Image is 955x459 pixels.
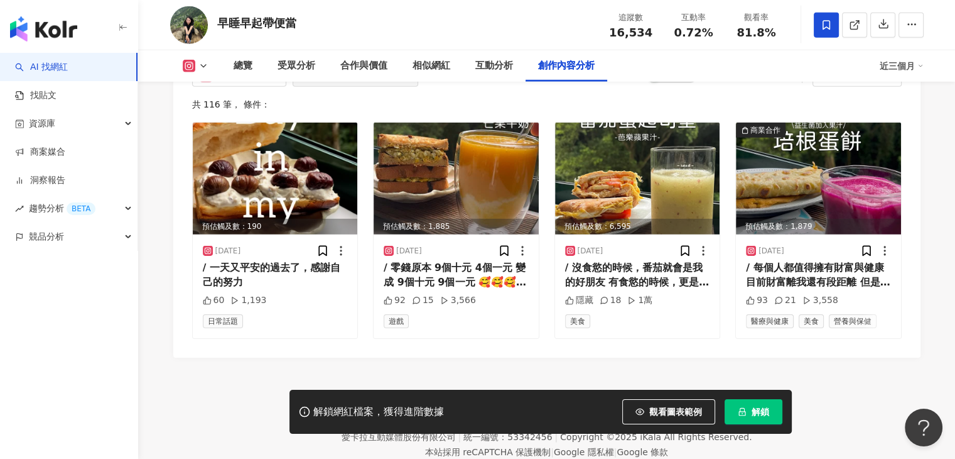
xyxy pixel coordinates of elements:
img: post-image [555,123,720,235]
div: 預估觸及數：190 [193,219,358,235]
div: / 一天又平安的過去了，感謝自己的努力 [203,261,348,289]
a: 商案媒合 [15,146,65,158]
div: / 每個人都值得擁有財富與健康 目前財富離我還有段距離 但是健康我有每天努力著 我算是很晚才接觸益生菌 [DATE]身體狀況不太好 除了調整作息、飲食還額外增加了益生菌 希望藉由益生菌來提升 ➡... [746,261,891,289]
a: Google 條款 [617,447,668,457]
div: Copyright © 2025 All Rights Reserved. [560,432,752,442]
div: 觀看率 [733,11,780,24]
div: 3,566 [440,294,476,307]
div: 創作內容分析 [538,58,595,74]
div: 相似網紅 [413,58,450,74]
div: 93 [746,294,768,307]
img: post-image [736,123,901,235]
div: 解鎖網紅檔案，獲得進階數據 [313,406,444,419]
span: 資源庫 [29,109,55,138]
span: | [614,447,617,457]
div: 21 [774,294,796,307]
a: iKala [640,432,661,442]
button: 進階篩選 [424,65,475,86]
div: 60 [203,294,225,307]
div: BETA [67,202,95,215]
span: | [554,432,558,442]
div: post-image預估觸及數：1,885 [374,123,539,235]
a: 洞察報告 [15,174,65,187]
div: / 沒食慾的時候，番茄就會是我的好朋友 有食慾的時候，更是超級好朋友 大顆的喜歡吃烹煮過的 小小顆喜歡當水果直接吃 [PERSON_NAME]⋯真的好懶得咬 🥚 @[DOMAIN_NAME]_c... [565,261,710,289]
div: [DATE] [396,246,422,257]
div: 近三個月 [880,56,924,76]
div: 早睡早起帶便當 [217,15,296,31]
img: KOL Avatar [170,6,208,44]
div: 互動分析 [475,58,513,74]
span: 營養與保健 [829,314,877,328]
span: 醫療與健康 [746,314,794,328]
div: 92 [384,294,406,307]
div: post-image預估觸及數：6,595 [555,123,720,235]
span: 競品分析 [29,223,64,251]
div: 互動率 [670,11,718,24]
img: post-image [193,123,358,235]
div: 3,558 [802,294,838,307]
span: 日常話題 [203,314,243,328]
span: 遊戲 [384,314,409,328]
img: post-image [374,123,539,235]
div: 15 [412,294,434,307]
span: 81.8% [736,26,775,39]
div: 統一編號：53342456 [463,432,552,442]
a: 找貼文 [15,89,57,102]
div: 共 116 筆 ， 條件： [192,99,902,109]
div: / 零錢原本 9個十元 4個一元 變成 9個十元 9個一元 🥰🥰🥰🥰🥰🥰 [384,261,529,289]
span: 美食 [565,314,590,328]
div: 1,193 [230,294,266,307]
div: 預估觸及數：6,595 [555,219,720,235]
div: 預估觸及數：1,885 [374,219,539,235]
div: post-image商業合作預估觸及數：1,879 [736,123,901,235]
img: logo [10,16,77,41]
span: 解鎖 [752,407,769,417]
div: 隱藏 [565,294,593,307]
span: rise [15,204,24,213]
div: 愛卡拉互動媒體股份有限公司 [341,432,455,442]
div: [DATE] [215,246,241,257]
span: 美食 [799,314,824,328]
div: 合作與價值 [340,58,387,74]
div: 追蹤數 [607,11,655,24]
div: 18 [600,294,622,307]
div: 受眾分析 [278,58,315,74]
button: 解鎖 [725,399,782,424]
span: lock [738,407,747,416]
button: 觀看圖表範例 [622,399,715,424]
div: [DATE] [578,246,603,257]
div: 總覽 [234,58,252,74]
span: | [458,432,461,442]
span: 趨勢分析 [29,194,95,223]
div: 預估觸及數：1,879 [736,219,901,235]
a: Google 隱私權 [554,447,614,457]
div: [DATE] [758,246,784,257]
span: 觀看圖表範例 [649,407,702,417]
span: 0.72% [674,26,713,39]
div: post-image預估觸及數：190 [193,123,358,235]
a: searchAI 找網紅 [15,61,68,74]
div: 商業合作 [750,124,780,136]
span: 16,534 [609,26,652,39]
div: 1萬 [627,294,652,307]
span: | [551,447,554,457]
